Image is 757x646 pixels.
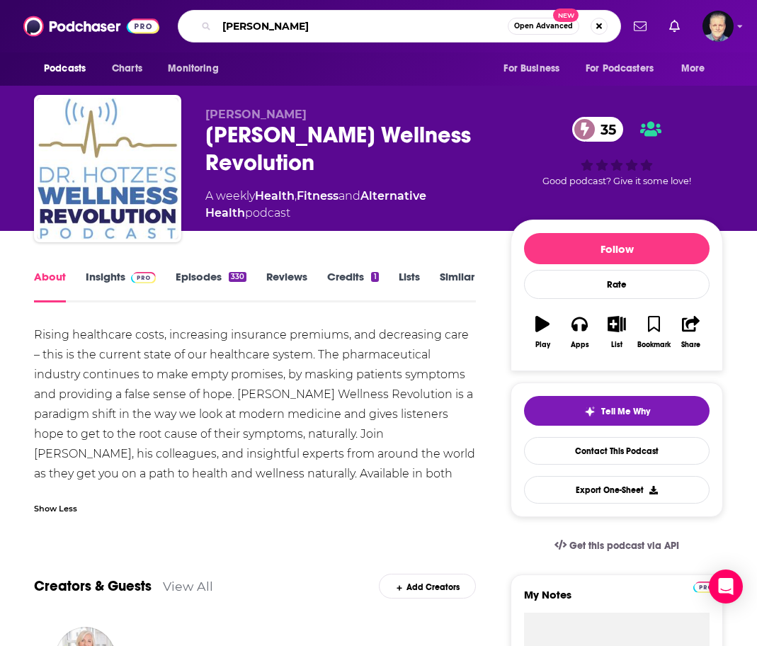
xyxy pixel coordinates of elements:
span: For Business [503,59,559,79]
a: InsightsPodchaser Pro [86,270,156,302]
div: 330 [229,272,246,282]
button: Bookmark [635,307,672,358]
div: Bookmark [637,341,671,349]
div: Share [681,341,700,349]
label: My Notes [524,588,710,613]
img: Podchaser - Follow, Share and Rate Podcasts [23,13,159,40]
span: Podcasts [44,59,86,79]
button: tell me why sparkleTell Me Why [524,396,710,426]
span: , [295,189,297,203]
img: Podchaser Pro [131,272,156,283]
span: Good podcast? Give it some love! [542,176,691,186]
span: [PERSON_NAME] [205,108,307,121]
button: open menu [158,55,237,82]
a: Health [255,189,295,203]
a: Charts [103,55,151,82]
span: 35 [586,117,623,142]
div: Rising healthcare costs, increasing insurance premiums, and decreasing care – this is the current... [34,325,476,504]
a: View All [163,579,213,594]
img: Dr. Hotze's Wellness Revolution [37,98,178,239]
a: Creators & Guests [34,577,152,595]
button: open menu [576,55,674,82]
a: Show notifications dropdown [628,14,652,38]
a: Alternative Health [205,189,426,220]
div: Search podcasts, credits, & more... [178,10,621,42]
a: Fitness [297,189,338,203]
a: Similar [440,270,474,302]
div: Add Creators [379,574,476,599]
div: Apps [571,341,589,349]
button: Show profile menu [702,11,734,42]
button: Follow [524,233,710,264]
div: 35Good podcast? Give it some love! [511,108,723,196]
button: Apps [561,307,598,358]
div: A weekly podcast [205,188,488,222]
span: Charts [112,59,142,79]
span: and [338,189,360,203]
a: Episodes330 [176,270,246,302]
a: Lists [399,270,420,302]
span: Get this podcast via API [569,540,679,552]
button: Play [524,307,561,358]
a: Contact This Podcast [524,437,710,465]
a: About [34,270,66,302]
button: open menu [34,55,104,82]
span: Open Advanced [514,23,573,30]
a: Get this podcast via API [543,528,690,563]
button: Share [673,307,710,358]
img: tell me why sparkle [584,406,596,417]
span: Logged in as JonesLiterary [702,11,734,42]
a: Credits1 [327,270,378,302]
span: New [553,8,579,22]
div: Play [535,341,550,349]
div: 1 [371,272,378,282]
button: List [598,307,635,358]
button: Open AdvancedNew [508,18,579,35]
a: Show notifications dropdown [664,14,685,38]
button: open menu [671,55,723,82]
div: List [611,341,622,349]
span: For Podcasters [586,59,654,79]
button: Export One-Sheet [524,476,710,504]
a: 35 [572,117,623,142]
a: Pro website [693,579,718,593]
img: User Profile [702,11,734,42]
div: Rate [524,270,710,299]
div: Open Intercom Messenger [709,569,743,603]
button: open menu [494,55,577,82]
span: Monitoring [168,59,218,79]
a: Reviews [266,270,307,302]
img: Podchaser Pro [693,582,718,593]
span: Tell Me Why [601,406,650,417]
span: More [681,59,705,79]
input: Search podcasts, credits, & more... [217,15,508,38]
